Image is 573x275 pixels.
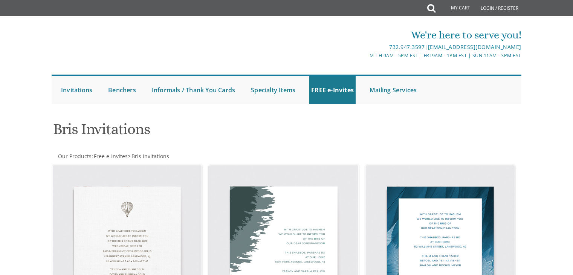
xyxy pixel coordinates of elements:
[389,43,425,50] a: 732.947.3597
[93,153,128,160] a: Free e-Invites
[209,52,521,60] div: M-Th 9am - 5pm EST | Fri 9am - 1pm EST | Sun 11am - 3pm EST
[428,43,521,50] a: [EMAIL_ADDRESS][DOMAIN_NAME]
[59,76,94,104] a: Invitations
[131,153,169,160] a: Bris Invitations
[209,43,521,52] div: |
[53,121,361,143] h1: Bris Invitations
[128,153,169,160] span: >
[150,76,237,104] a: Informals / Thank You Cards
[309,76,356,104] a: FREE e-Invites
[52,153,287,160] div: :
[209,27,521,43] div: We're here to serve you!
[249,76,297,104] a: Specialty Items
[57,153,92,160] a: Our Products
[106,76,138,104] a: Benchers
[435,1,475,16] a: My Cart
[368,76,419,104] a: Mailing Services
[94,153,128,160] span: Free e-Invites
